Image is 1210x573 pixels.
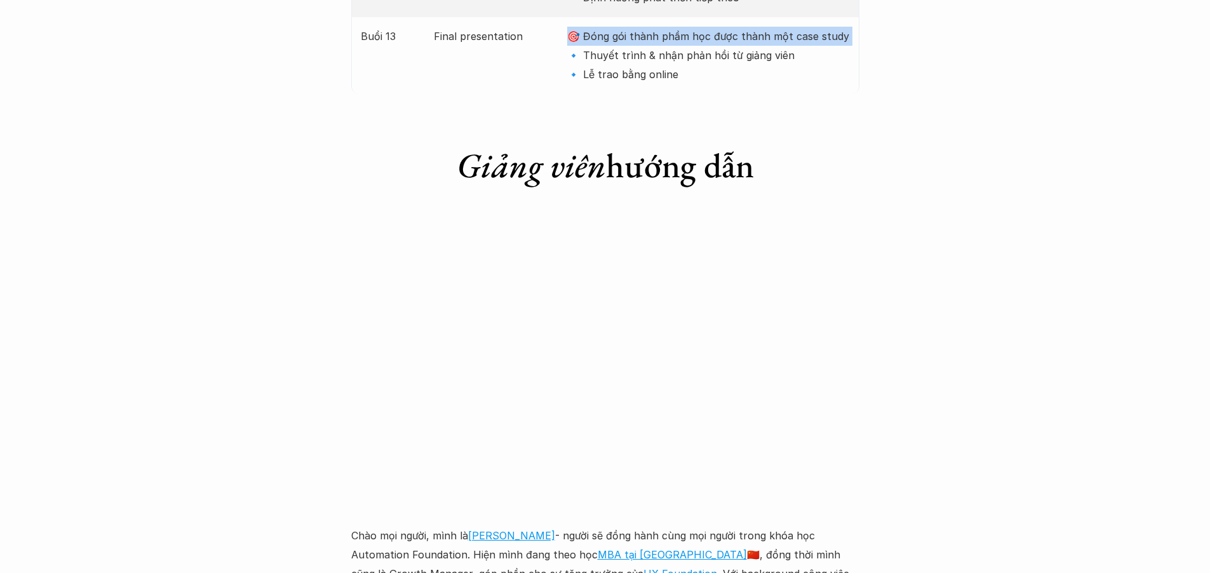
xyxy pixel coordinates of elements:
[598,548,747,561] a: MBA tại [GEOGRAPHIC_DATA]
[457,143,606,187] em: Giảng viên
[351,145,859,186] h1: hướng dẫn
[567,27,849,84] p: 🎯 Đóng gói thành phầm học được thành một case study 🔹 Thuyết trình & nhận phản hồi từ giảng viên ...
[361,27,421,46] p: Buổi 13
[468,529,555,542] a: [PERSON_NAME]
[434,27,555,46] p: Final presentation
